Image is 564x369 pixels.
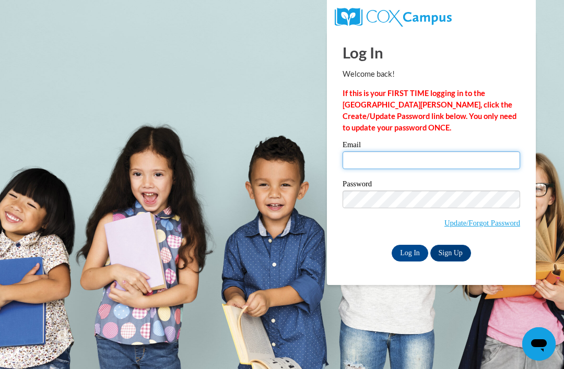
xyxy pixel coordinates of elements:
[444,219,520,227] a: Update/Forgot Password
[335,8,452,27] img: COX Campus
[430,245,471,261] a: Sign Up
[343,68,520,80] p: Welcome back!
[343,42,520,63] h1: Log In
[392,245,428,261] input: Log In
[522,327,556,361] iframe: Button to launch messaging window
[343,180,520,191] label: Password
[343,89,516,132] strong: If this is your FIRST TIME logging in to the [GEOGRAPHIC_DATA][PERSON_NAME], click the Create/Upd...
[343,141,520,151] label: Email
